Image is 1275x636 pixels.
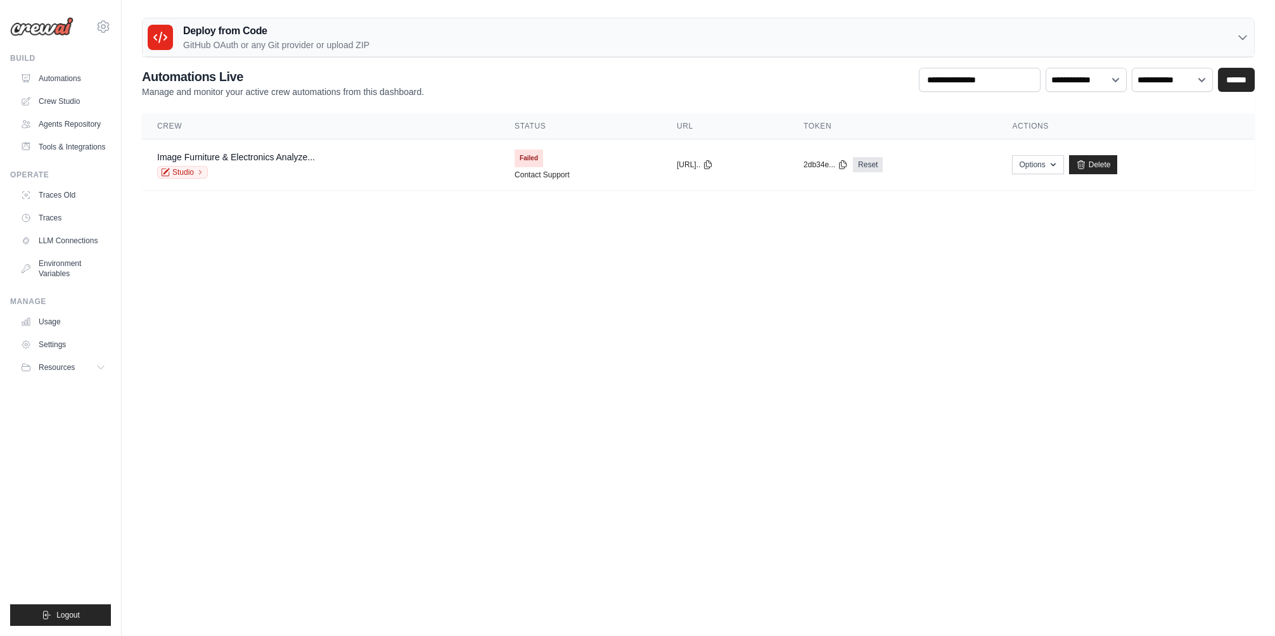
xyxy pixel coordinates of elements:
[15,91,111,111] a: Crew Studio
[142,68,424,86] h2: Automations Live
[15,137,111,157] a: Tools & Integrations
[15,208,111,228] a: Traces
[10,17,74,36] img: Logo
[1012,155,1063,174] button: Options
[15,357,111,378] button: Resources
[10,296,111,307] div: Manage
[499,113,662,139] th: Status
[853,157,883,172] a: Reset
[15,312,111,332] a: Usage
[15,114,111,134] a: Agents Repository
[10,170,111,180] div: Operate
[157,166,208,179] a: Studio
[142,86,424,98] p: Manage and monitor your active crew automations from this dashboard.
[515,170,570,180] a: Contact Support
[997,113,1255,139] th: Actions
[10,604,111,626] button: Logout
[804,160,848,170] button: 2db34e...
[15,334,111,355] a: Settings
[39,362,75,372] span: Resources
[15,185,111,205] a: Traces Old
[15,231,111,251] a: LLM Connections
[157,152,315,162] a: Image Furniture & Electronics Analyze...
[662,113,788,139] th: URL
[788,113,997,139] th: Token
[1069,155,1118,174] a: Delete
[15,68,111,89] a: Automations
[515,149,543,167] span: Failed
[142,113,499,139] th: Crew
[183,39,369,51] p: GitHub OAuth or any Git provider or upload ZIP
[15,253,111,284] a: Environment Variables
[10,53,111,63] div: Build
[183,23,369,39] h3: Deploy from Code
[56,610,80,620] span: Logout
